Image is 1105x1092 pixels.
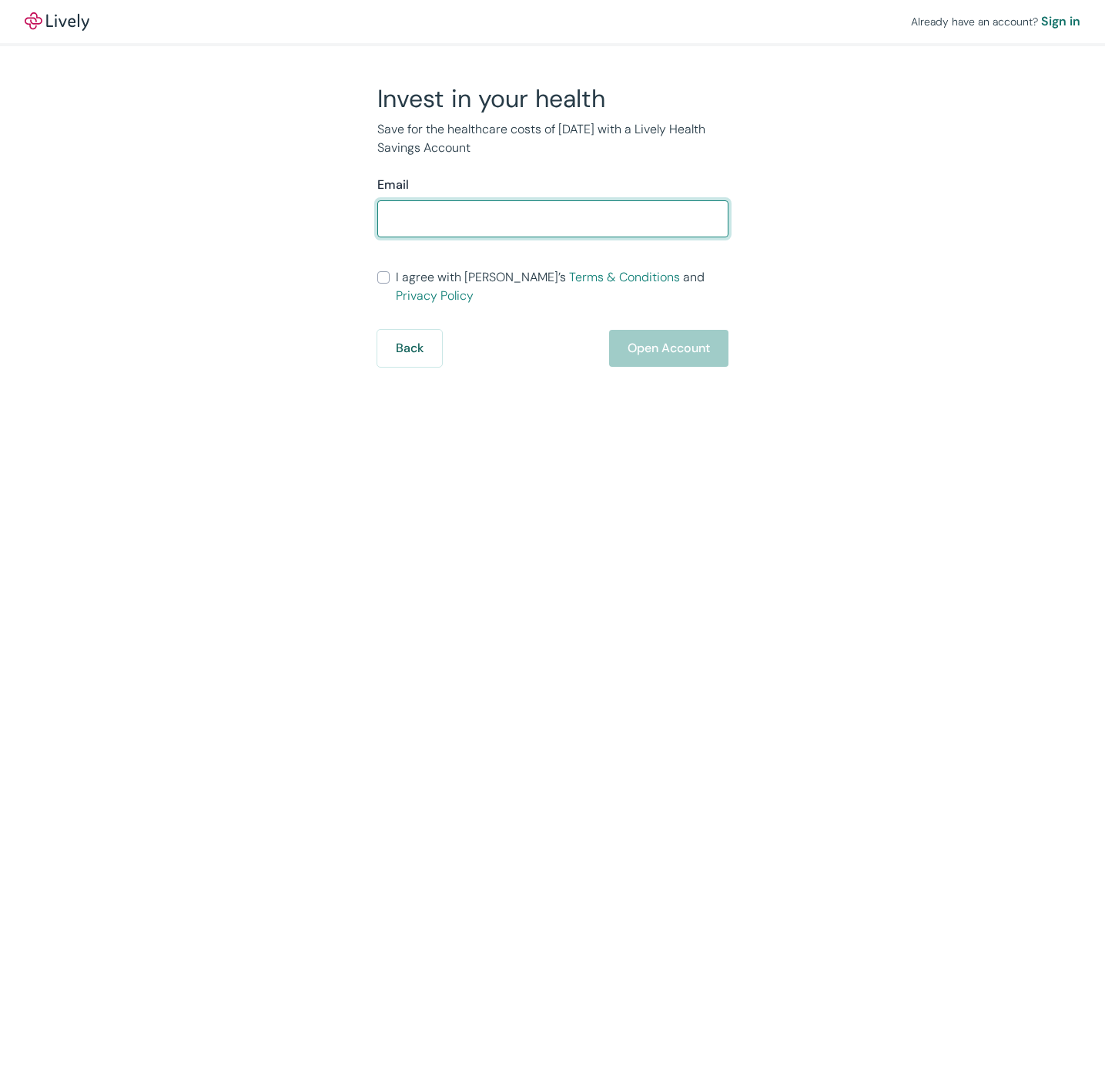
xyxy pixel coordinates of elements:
img: Lively [25,12,89,31]
button: Back [377,330,442,367]
a: LivelyLively [25,12,89,31]
h2: Invest in your health [377,83,728,114]
a: Privacy Policy [396,287,474,304]
a: Terms & Conditions [569,269,680,285]
label: Email [377,176,409,194]
div: Already have an account? [911,12,1080,31]
a: Sign in [1041,12,1080,31]
span: I agree with [PERSON_NAME]’s and [396,268,728,305]
p: Save for the healthcare costs of [DATE] with a Lively Health Savings Account [377,120,728,157]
